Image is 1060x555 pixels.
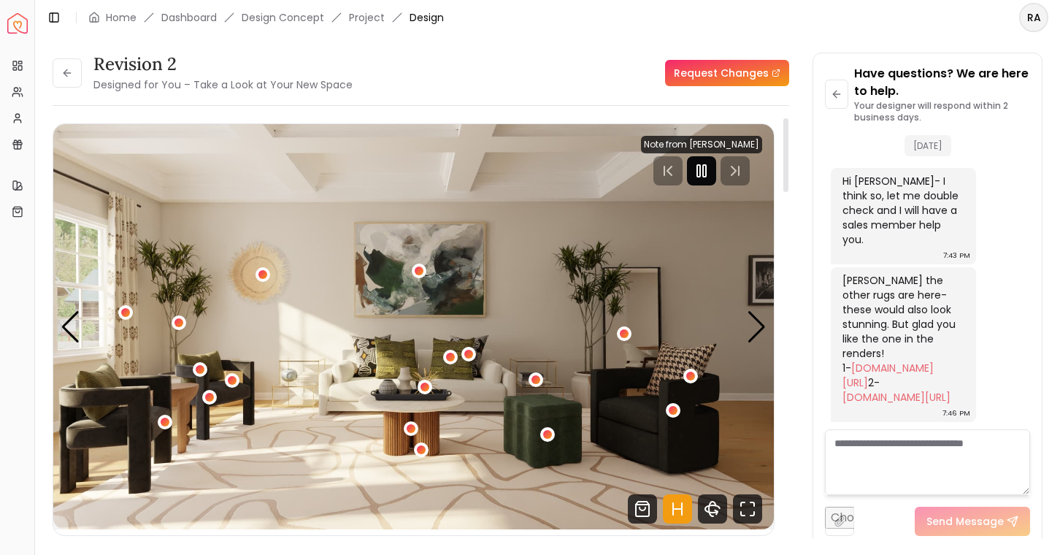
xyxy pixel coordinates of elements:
li: Design Concept [242,10,324,25]
div: Note from [PERSON_NAME] [641,136,762,153]
div: 7:46 PM [942,406,970,421]
a: Dashboard [161,10,217,25]
a: [DOMAIN_NAME][URL] [842,361,934,390]
svg: 360 View [698,494,727,524]
svg: Shop Products from this design [628,494,657,524]
img: Spacejoy Logo [7,13,28,34]
a: Home [106,10,137,25]
a: Request Changes [665,60,789,86]
div: 7:43 PM [943,248,970,263]
span: [DATE] [905,135,951,156]
div: [PERSON_NAME] the other rugs are here- these would also look stunning. But glad you like the one ... [842,273,961,405]
nav: breadcrumb [88,10,444,25]
div: Previous slide [61,311,80,343]
a: Spacejoy [7,13,28,34]
svg: Hotspots Toggle [663,494,692,524]
div: 1 / 5 [53,124,774,529]
small: Designed for You – Take a Look at Your New Space [93,77,353,92]
p: Have questions? We are here to help. [854,65,1030,100]
a: Project [349,10,385,25]
button: RA [1019,3,1048,32]
a: [DOMAIN_NAME][URL] [842,390,950,405]
svg: Fullscreen [733,494,762,524]
h3: Revision 2 [93,53,353,76]
div: Carousel [53,124,774,529]
p: Your designer will respond within 2 business days. [854,100,1030,123]
svg: Pause [693,162,710,180]
span: RA [1021,4,1047,31]
img: Design Render 1 [53,124,774,529]
div: Hi [PERSON_NAME]- I think so, let me double check and I will have a sales member help you. [842,174,961,247]
div: Next slide [747,311,767,343]
span: Design [410,10,444,25]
